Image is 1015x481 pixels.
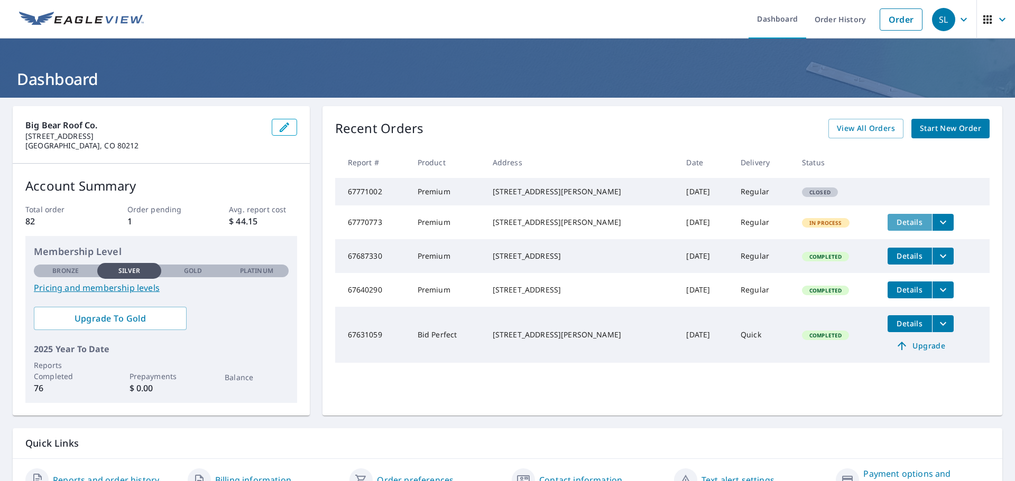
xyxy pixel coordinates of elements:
td: Regular [732,178,793,205]
td: Premium [409,178,484,205]
td: 67640290 [335,273,409,307]
th: Date [678,147,732,178]
a: Order [880,8,922,31]
div: [STREET_ADDRESS] [493,251,670,261]
button: detailsBtn-67640290 [888,281,932,298]
td: Premium [409,239,484,273]
p: Gold [184,266,202,276]
button: detailsBtn-67770773 [888,214,932,231]
button: filesDropdownBtn-67640290 [932,281,954,298]
a: Upgrade To Gold [34,307,187,330]
button: detailsBtn-67687330 [888,248,932,265]
p: Prepayments [130,371,193,382]
p: Quick Links [25,437,990,450]
div: [STREET_ADDRESS][PERSON_NAME] [493,186,670,197]
p: Order pending [127,204,195,215]
p: Bronze [52,266,79,276]
td: Quick [732,307,793,363]
td: [DATE] [678,307,732,363]
p: Total order [25,204,93,215]
p: $ 44.15 [229,215,297,228]
p: 1 [127,215,195,228]
td: 67631059 [335,307,409,363]
img: EV Logo [19,12,144,27]
span: Upgrade To Gold [42,313,178,324]
span: Completed [803,332,848,339]
th: Report # [335,147,409,178]
span: Start New Order [920,122,981,135]
p: $ 0.00 [130,382,193,394]
span: Closed [803,188,837,196]
td: [DATE] [678,178,732,205]
a: Upgrade [888,337,954,354]
td: [DATE] [678,239,732,273]
p: Big Bear Roof Co. [25,119,263,131]
span: Completed [803,287,848,294]
span: Upgrade [894,339,947,352]
p: Account Summary [25,176,297,195]
td: Bid Perfect [409,307,484,363]
h1: Dashboard [13,68,1002,90]
td: [DATE] [678,273,732,307]
p: Balance [225,372,288,383]
p: Membership Level [34,244,289,259]
p: [STREET_ADDRESS] [25,131,263,141]
button: filesDropdownBtn-67770773 [932,214,954,231]
p: Silver [118,266,141,276]
td: 67687330 [335,239,409,273]
td: Regular [732,273,793,307]
p: Reports Completed [34,360,97,382]
button: detailsBtn-67631059 [888,315,932,332]
span: In Process [803,219,848,227]
td: Premium [409,273,484,307]
span: Details [894,251,926,261]
span: View All Orders [837,122,895,135]
p: Avg. report cost [229,204,297,215]
span: Details [894,318,926,328]
span: Details [894,217,926,227]
th: Status [793,147,879,178]
p: 76 [34,382,97,394]
th: Address [484,147,678,178]
span: Completed [803,253,848,260]
p: 2025 Year To Date [34,343,289,355]
p: Recent Orders [335,119,424,138]
td: 67770773 [335,205,409,239]
td: Regular [732,205,793,239]
td: Premium [409,205,484,239]
p: [GEOGRAPHIC_DATA], CO 80212 [25,141,263,150]
a: Pricing and membership levels [34,281,289,294]
button: filesDropdownBtn-67631059 [932,315,954,332]
span: Details [894,285,926,295]
td: 67771002 [335,178,409,205]
div: [STREET_ADDRESS] [493,285,670,295]
div: [STREET_ADDRESS][PERSON_NAME] [493,329,670,340]
td: [DATE] [678,205,732,239]
a: View All Orders [828,119,903,138]
th: Delivery [732,147,793,178]
td: Regular [732,239,793,273]
button: filesDropdownBtn-67687330 [932,248,954,265]
div: SL [932,8,955,31]
th: Product [409,147,484,178]
p: 82 [25,215,93,228]
p: Platinum [240,266,273,276]
div: [STREET_ADDRESS][PERSON_NAME] [493,217,670,228]
a: Start New Order [911,119,990,138]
